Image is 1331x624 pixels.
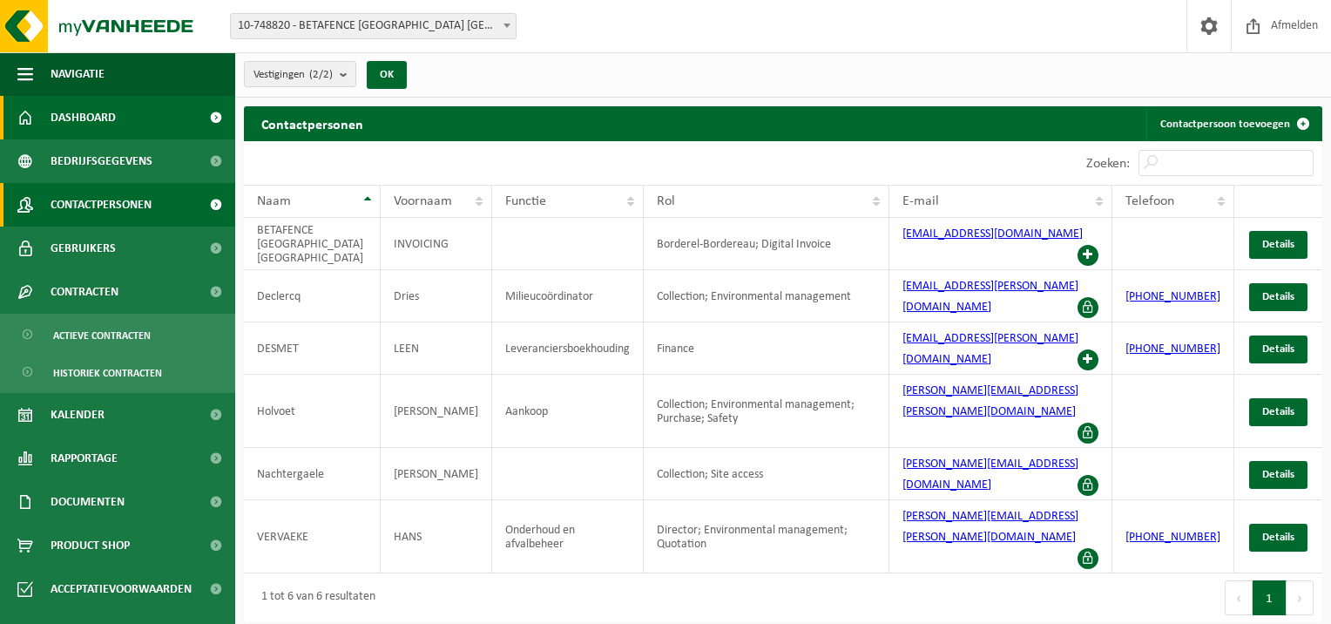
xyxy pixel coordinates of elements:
[492,500,644,573] td: Onderhoud en afvalbeheer
[381,448,492,500] td: [PERSON_NAME]
[1125,343,1220,356] a: [PHONE_NUMBER]
[381,375,492,448] td: [PERSON_NAME]
[231,14,516,38] span: 10-748820 - BETAFENCE BELGIUM NV - ZWEVEGEM
[381,322,492,375] td: LEEN
[394,194,452,208] span: Voornaam
[1262,532,1294,543] span: Details
[4,318,231,351] a: Actieve contracten
[257,194,291,208] span: Naam
[902,332,1078,366] a: [EMAIL_ADDRESS][PERSON_NAME][DOMAIN_NAME]
[644,375,889,448] td: Collection; Environmental management; Purchase; Safety
[253,62,333,88] span: Vestigingen
[244,448,381,500] td: Nachtergaele
[492,270,644,322] td: Milieucoördinator
[644,322,889,375] td: Finance
[902,510,1078,544] a: [PERSON_NAME][EMAIL_ADDRESS][PERSON_NAME][DOMAIN_NAME]
[1125,290,1220,303] a: [PHONE_NUMBER]
[505,194,546,208] span: Functie
[244,61,356,87] button: Vestigingen(2/2)
[1249,461,1307,489] a: Details
[51,183,152,227] span: Contactpersonen
[1249,524,1307,552] a: Details
[51,393,105,437] span: Kalender
[492,375,644,448] td: Aankoop
[644,270,889,322] td: Collection; Environmental management
[492,322,644,375] td: Leveranciersboekhouding
[51,139,152,183] span: Bedrijfsgegevens
[902,194,939,208] span: E-mail
[902,458,1078,492] a: [PERSON_NAME][EMAIL_ADDRESS][DOMAIN_NAME]
[902,227,1083,241] a: [EMAIL_ADDRESS][DOMAIN_NAME]
[51,227,116,270] span: Gebruikers
[1249,283,1307,311] a: Details
[4,356,231,389] a: Historiek contracten
[367,61,407,89] button: OK
[1253,580,1287,615] button: 1
[1125,531,1220,544] a: [PHONE_NUMBER]
[1262,469,1294,480] span: Details
[1249,231,1307,259] a: Details
[381,218,492,270] td: INVOICING
[1262,291,1294,302] span: Details
[253,582,375,614] div: 1 tot 6 van 6 resultaten
[1146,106,1321,141] a: Contactpersoon toevoegen
[1287,580,1314,615] button: Next
[1225,580,1253,615] button: Previous
[1249,398,1307,426] a: Details
[381,500,492,573] td: HANS
[51,524,130,567] span: Product Shop
[902,384,1078,418] a: [PERSON_NAME][EMAIL_ADDRESS][PERSON_NAME][DOMAIN_NAME]
[657,194,675,208] span: Rol
[244,375,381,448] td: Holvoet
[244,270,381,322] td: Declercq
[644,448,889,500] td: Collection; Site access
[51,96,116,139] span: Dashboard
[309,69,333,80] count: (2/2)
[51,480,125,524] span: Documenten
[1249,336,1307,363] a: Details
[244,322,381,375] td: DESMET
[644,500,889,573] td: Director; Environmental management; Quotation
[51,567,192,611] span: Acceptatievoorwaarden
[51,52,105,96] span: Navigatie
[1262,406,1294,417] span: Details
[381,270,492,322] td: Dries
[51,437,118,480] span: Rapportage
[1125,194,1174,208] span: Telefoon
[1262,239,1294,250] span: Details
[244,106,381,140] h2: Contactpersonen
[902,280,1078,314] a: [EMAIL_ADDRESS][PERSON_NAME][DOMAIN_NAME]
[244,218,381,270] td: BETAFENCE [GEOGRAPHIC_DATA] [GEOGRAPHIC_DATA]
[51,270,118,314] span: Contracten
[244,500,381,573] td: VERVAEKE
[230,13,517,39] span: 10-748820 - BETAFENCE BELGIUM NV - ZWEVEGEM
[644,218,889,270] td: Borderel-Bordereau; Digital Invoice
[1086,157,1130,171] label: Zoeken:
[53,319,151,352] span: Actieve contracten
[53,356,162,390] span: Historiek contracten
[1262,343,1294,355] span: Details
